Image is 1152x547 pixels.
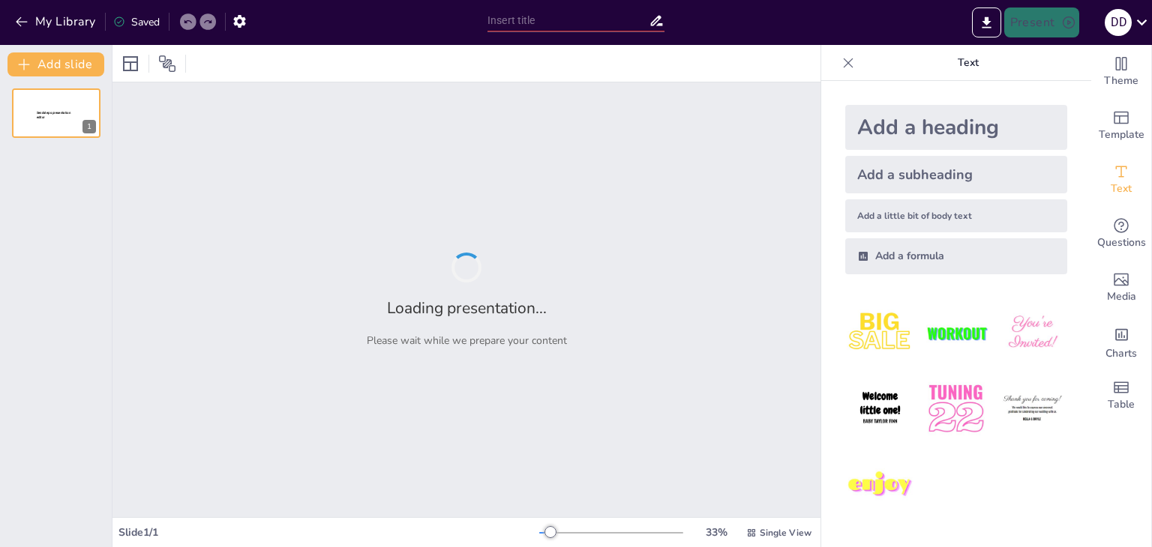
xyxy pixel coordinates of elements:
img: 4.jpeg [845,374,915,444]
img: 6.jpeg [997,374,1067,444]
span: Media [1107,288,1136,305]
div: Add ready made slides [1091,99,1151,153]
span: Single View [760,527,811,539]
div: Saved [113,15,160,29]
div: Add a table [1091,369,1151,423]
span: Charts [1105,345,1137,362]
input: Insert title [487,10,649,31]
span: Table [1108,396,1135,413]
button: Present [1004,7,1079,37]
div: Add a subheading [845,156,1067,193]
div: Add a heading [845,105,1067,150]
button: Add slide [7,52,104,76]
div: Add a little bit of body text [845,199,1067,232]
button: My Library [11,10,102,34]
span: Position [158,55,176,73]
img: 1.jpeg [845,298,915,368]
div: D d [1105,9,1132,36]
img: 3.jpeg [997,298,1067,368]
div: Get real-time input from your audience [1091,207,1151,261]
button: Export to PowerPoint [972,7,1001,37]
img: 7.jpeg [845,450,915,520]
span: Template [1099,127,1144,143]
p: Please wait while we prepare your content [367,333,567,348]
span: Questions [1097,235,1146,251]
div: 33 % [698,525,734,540]
span: Text [1111,181,1132,197]
div: Add images, graphics, shapes or video [1091,261,1151,315]
p: Text [860,45,1076,81]
div: Slide 1 / 1 [118,525,539,540]
div: Add text boxes [1091,153,1151,207]
div: Add a formula [845,238,1067,274]
div: Add charts and graphs [1091,315,1151,369]
img: 5.jpeg [921,374,991,444]
button: D d [1105,7,1132,37]
div: 1 [82,120,96,133]
div: 1 [12,88,100,138]
span: Sendsteps presentation editor [37,111,70,119]
img: 2.jpeg [921,298,991,368]
span: Theme [1104,73,1138,89]
div: Layout [118,52,142,76]
h2: Loading presentation... [387,297,547,318]
div: Change the overall theme [1091,45,1151,99]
